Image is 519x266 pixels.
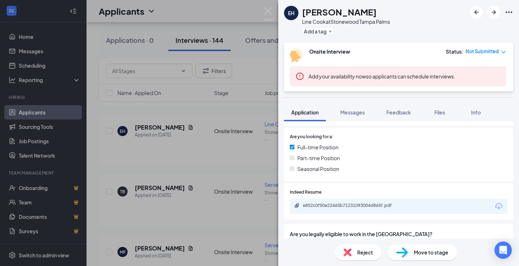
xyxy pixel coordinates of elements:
span: Seasonal Position [297,165,339,173]
span: Not Submitted [466,48,499,55]
span: so applicants can schedule interviews. [309,73,455,80]
span: Messages [340,109,365,116]
div: Line Cook at Stonewood Tampa Palms [302,18,390,25]
svg: ArrowRight [489,8,498,17]
span: Move to stage [414,248,448,256]
span: Indeed Resume [290,189,321,196]
svg: Plus [328,29,332,33]
a: Paperclipe852c0f50e22465b71231093004d865f.pdf [294,203,411,209]
button: ArrowLeftNew [470,6,483,19]
span: Info [471,109,481,116]
span: Files [434,109,445,116]
span: down [501,50,506,55]
span: Part-time Position [297,154,340,162]
span: Full-time Position [297,143,338,151]
span: Reject [357,248,373,256]
div: Open Intercom Messenger [494,242,512,259]
div: EH [288,9,294,17]
div: e852c0f50e22465b71231093004d865f.pdf [303,203,404,208]
svg: Error [296,72,304,81]
svg: Download [494,202,503,211]
svg: ArrowLeftNew [472,8,481,17]
svg: Paperclip [294,203,300,208]
button: Add your availability now [309,73,366,80]
button: ArrowRight [487,6,500,19]
b: Onsite Interview [309,48,350,55]
div: Status : [446,48,463,55]
span: Are you looking for a: [290,134,333,140]
span: Application [291,109,319,116]
span: Are you legally eligible to work in the [GEOGRAPHIC_DATA]? [290,230,507,238]
button: PlusAdd a tag [302,27,334,35]
span: Feedback [386,109,411,116]
svg: Ellipses [505,8,513,17]
h1: [PERSON_NAME] [302,6,377,18]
